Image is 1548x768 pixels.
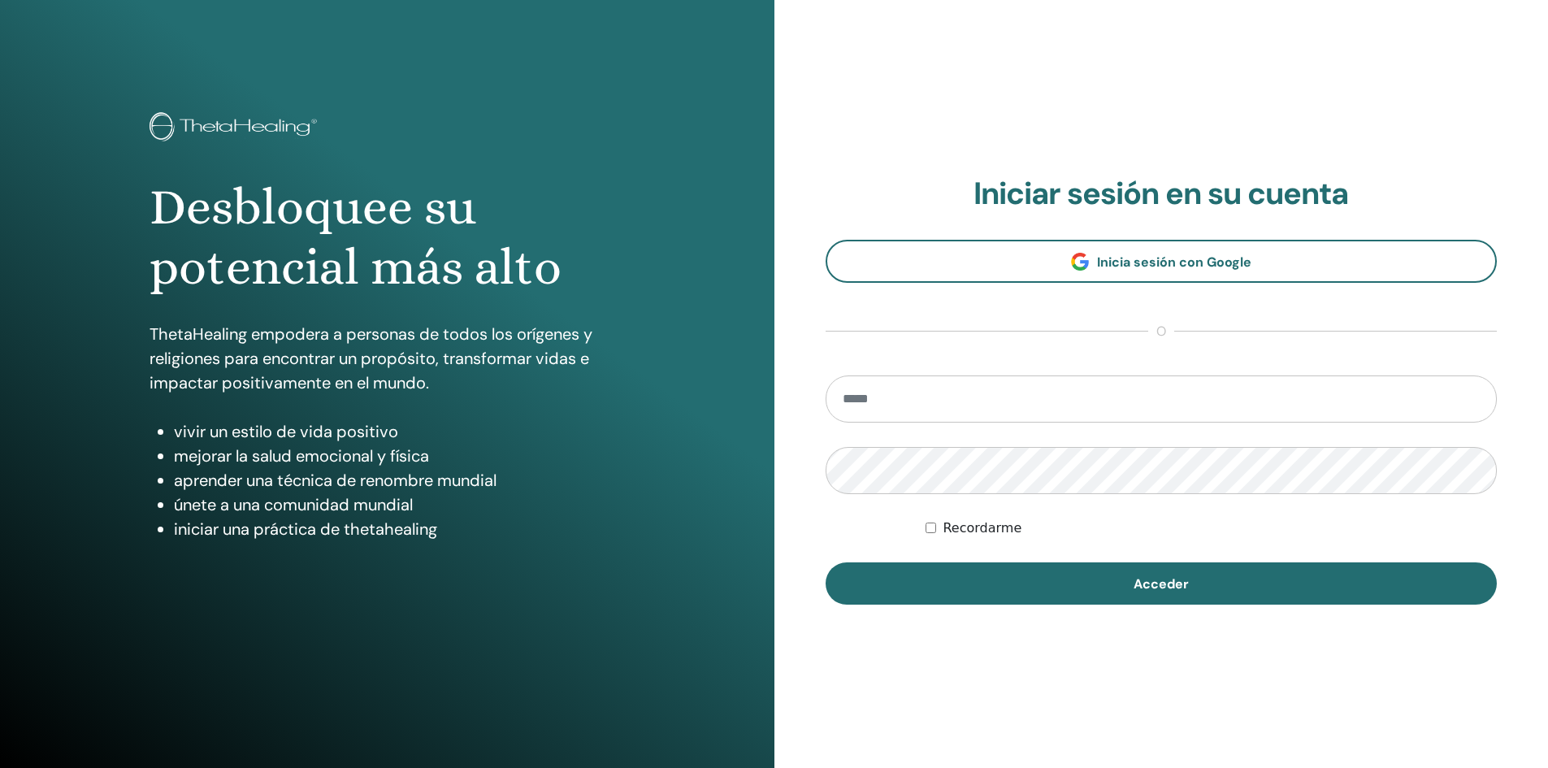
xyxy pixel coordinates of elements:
a: Inicia sesión con Google [826,240,1498,283]
li: vivir un estilo de vida positivo [174,419,625,444]
span: o [1148,322,1174,341]
p: ThetaHealing empodera a personas de todos los orígenes y religiones para encontrar un propósito, ... [150,322,625,395]
button: Acceder [826,562,1498,605]
li: iniciar una práctica de thetahealing [174,517,625,541]
h2: Iniciar sesión en su cuenta [826,176,1498,213]
span: Acceder [1134,575,1189,592]
label: Recordarme [943,519,1021,538]
li: mejorar la salud emocional y física [174,444,625,468]
li: únete a una comunidad mundial [174,492,625,517]
span: Inicia sesión con Google [1097,254,1251,271]
li: aprender una técnica de renombre mundial [174,468,625,492]
div: Mantenerme autenticado indefinidamente o hasta cerrar la sesión manualmente [926,519,1497,538]
h1: Desbloquee su potencial más alto [150,177,625,298]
